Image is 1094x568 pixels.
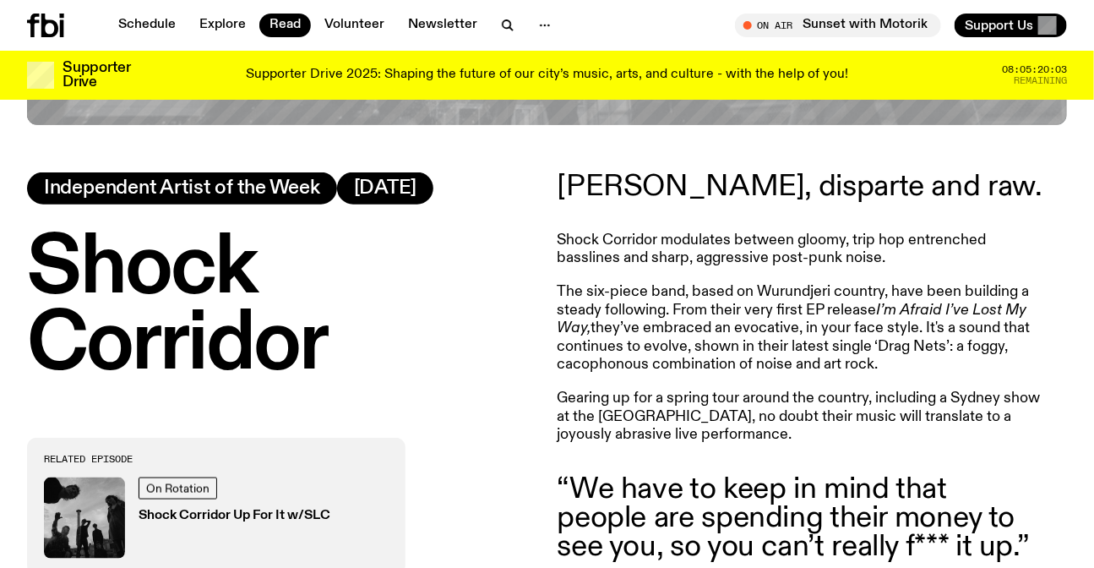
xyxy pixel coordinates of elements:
a: Read [259,14,311,37]
span: Remaining [1014,76,1067,85]
blockquote: “We have to keep in mind that people are spending their money to see you, so you can’t really f**... [558,475,1044,562]
a: Schedule [108,14,186,37]
span: Support Us [965,18,1033,33]
span: [DATE] [354,179,417,198]
a: Newsletter [398,14,487,37]
a: shock corridor 4 SLCOn RotationShock Corridor Up For It w/SLC [44,478,389,559]
p: The six-piece band, based on Wurundjeri country, have been building a steady following. From thei... [558,283,1044,374]
span: Independent Artist of the Week [44,179,320,198]
button: On AirSunset with Motorik [735,14,941,37]
span: 08:05:20:03 [1002,65,1067,74]
em: I’m Afraid I’ve Lost My Way, [558,303,1027,336]
p: Gearing up for a spring tour around the country, including a Sydney show at the [GEOGRAPHIC_DATA]... [558,390,1044,445]
p: Shock Corridor modulates between gloomy, trip hop entrenched basslines and sharp, aggressive post... [558,232,1044,268]
p: Supporter Drive 2025: Shaping the future of our city’s music, arts, and culture - with the help o... [246,68,848,83]
button: Support Us [955,14,1067,37]
a: Explore [189,14,256,37]
a: Volunteer [314,14,395,37]
img: shock corridor 4 SLC [44,478,125,559]
h1: Shock Corridor [27,232,537,384]
h3: Related Episode [44,455,389,464]
h3: Supporter Drive [63,61,130,90]
p: [PERSON_NAME], disparte and raw. [558,172,1044,201]
h3: Shock Corridor Up For It w/SLC [139,510,330,522]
